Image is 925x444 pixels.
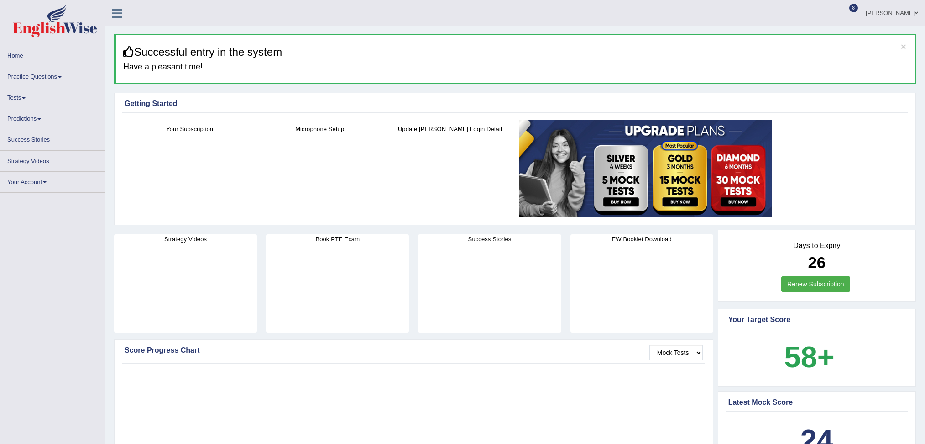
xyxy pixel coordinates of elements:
[129,124,250,134] h4: Your Subscription
[784,340,835,374] b: 58+
[259,124,380,134] h4: Microphone Setup
[728,242,905,250] h4: Days to Expiry
[418,234,561,244] h4: Success Stories
[0,151,105,169] a: Strategy Videos
[0,87,105,105] a: Tests
[123,46,909,58] h3: Successful entry in the system
[781,276,850,292] a: Renew Subscription
[125,98,905,109] div: Getting Started
[849,4,858,12] span: 8
[125,345,703,356] div: Score Progress Chart
[901,42,906,51] button: ×
[389,124,510,134] h4: Update [PERSON_NAME] Login Detail
[519,120,772,217] img: small5.jpg
[123,63,909,72] h4: Have a pleasant time!
[0,172,105,190] a: Your Account
[114,234,257,244] h4: Strategy Videos
[266,234,409,244] h4: Book PTE Exam
[0,108,105,126] a: Predictions
[0,66,105,84] a: Practice Questions
[808,254,826,271] b: 26
[728,314,905,325] div: Your Target Score
[0,129,105,147] a: Success Stories
[728,397,905,408] div: Latest Mock Score
[570,234,713,244] h4: EW Booklet Download
[0,45,105,63] a: Home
